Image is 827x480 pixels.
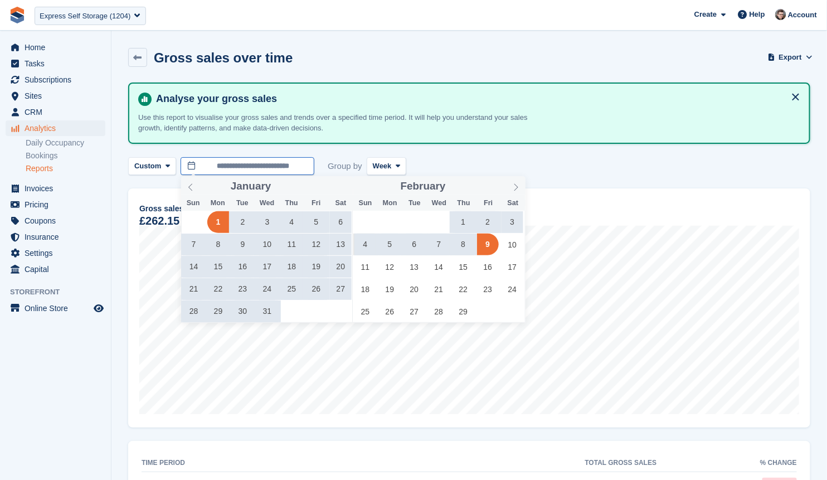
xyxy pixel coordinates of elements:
span: Custom [134,161,161,172]
span: January 19, 2024 [305,256,327,278]
span: Wed [255,200,279,207]
th: Total gross sales [383,454,657,472]
th: % change [656,454,797,472]
input: Year [271,181,306,192]
span: February 8, 2024 [453,234,474,255]
span: February 13, 2024 [403,256,425,278]
span: January 26, 2024 [305,278,327,300]
span: February 7, 2024 [428,234,450,255]
a: menu [6,229,105,245]
a: menu [6,72,105,88]
a: menu [6,261,105,277]
span: February 1, 2024 [453,211,474,233]
span: February 10, 2024 [502,234,523,255]
span: Thu [279,200,304,207]
span: Create [694,9,717,20]
span: January 11, 2024 [281,234,303,255]
span: February 9, 2024 [477,234,499,255]
span: Sat [328,200,353,207]
span: Account [788,9,817,21]
span: Mon [206,200,230,207]
button: Export [770,48,810,66]
span: Sites [25,88,91,104]
span: January 24, 2024 [256,278,278,300]
a: menu [6,300,105,316]
span: January 3, 2024 [256,211,278,233]
span: Sat [500,200,525,207]
span: January 14, 2024 [183,256,205,278]
span: February 25, 2024 [354,300,376,322]
span: Wed [427,200,451,207]
span: Invoices [25,181,91,196]
span: January 23, 2024 [232,278,254,300]
a: menu [6,88,105,104]
a: Reports [26,163,105,174]
a: menu [6,104,105,120]
a: Daily Occupancy [26,138,105,148]
span: January [231,181,271,192]
a: menu [6,181,105,196]
span: Fri [476,200,500,207]
span: February 11, 2024 [354,256,376,278]
span: January 6, 2024 [330,211,352,233]
span: January 20, 2024 [330,256,352,278]
a: menu [6,245,105,261]
span: February 21, 2024 [428,278,450,300]
span: Storefront [10,287,111,298]
span: CRM [25,104,91,120]
span: Tue [230,200,255,207]
p: Use this report to visualise your gross sales and trends over a specified time period. It will he... [138,112,528,134]
span: Sun [353,200,378,207]
span: February 4, 2024 [354,234,376,255]
a: menu [6,197,105,212]
img: Steven Hylands [775,9,786,20]
span: February 16, 2024 [477,256,499,278]
span: February 18, 2024 [354,278,376,300]
span: Tasks [25,56,91,71]
span: January 15, 2024 [207,256,229,278]
span: February 6, 2024 [403,234,425,255]
span: February 22, 2024 [453,278,474,300]
span: February 24, 2024 [502,278,523,300]
span: January 17, 2024 [256,256,278,278]
span: Coupons [25,213,91,229]
span: January 1, 2024 [207,211,229,233]
button: Week [367,157,406,176]
span: February 27, 2024 [403,300,425,322]
span: February 12, 2024 [379,256,401,278]
span: January 18, 2024 [281,256,303,278]
span: February 26, 2024 [379,300,401,322]
span: February 29, 2024 [453,300,474,322]
span: Sun [181,200,206,207]
span: January 5, 2024 [305,211,327,233]
span: February 15, 2024 [453,256,474,278]
span: February 20, 2024 [403,278,425,300]
a: Bookings [26,151,105,161]
span: Thu [451,200,476,207]
span: January 28, 2024 [183,300,205,322]
h2: Gross sales over time [154,50,293,65]
span: Pricing [25,197,91,212]
h4: Analyse your gross sales [152,93,800,105]
div: £262.15 [139,216,179,226]
th: Time period [142,454,383,472]
span: February 3, 2024 [502,211,523,233]
span: January 10, 2024 [256,234,278,255]
span: February 17, 2024 [502,256,523,278]
a: menu [6,40,105,55]
img: stora-icon-8386f47178a22dfd0bd8f6a31ec36ba5ce8667c1dd55bd0f319d3a0aa187defe.svg [9,7,26,23]
a: menu [6,120,105,136]
a: Preview store [92,302,105,315]
span: February 2, 2024 [477,211,499,233]
span: January 12, 2024 [305,234,327,255]
button: Custom [128,157,176,176]
span: Gross sales [139,203,183,215]
span: January 29, 2024 [207,300,229,322]
span: January 22, 2024 [207,278,229,300]
span: Analytics [25,120,91,136]
span: Online Store [25,300,91,316]
span: Insurance [25,229,91,245]
span: February 23, 2024 [477,278,499,300]
span: Week [373,161,392,172]
span: Help [750,9,765,20]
